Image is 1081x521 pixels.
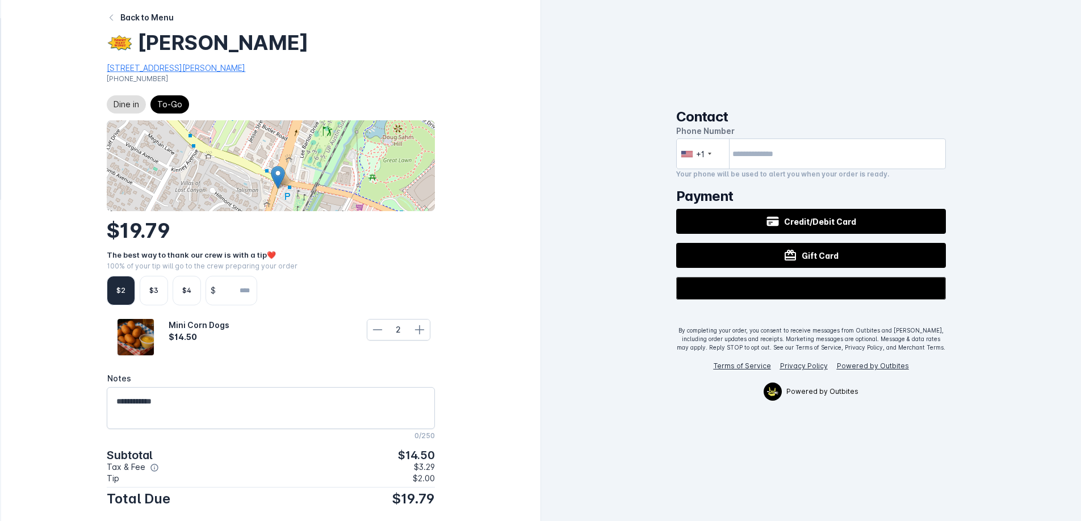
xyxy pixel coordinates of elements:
[107,218,170,243] span: $19.79
[696,148,705,160] div: +1
[107,33,133,52] img: 6b6a44d2-4482-45a7-8fc8-6825955a5b1d.png
[137,32,308,53] div: [PERSON_NAME]
[182,285,191,296] div: $4
[107,463,145,472] span: Tax & Fee
[837,362,909,370] a: Powered by Outbites
[267,250,276,259] span: ❤️
[757,380,865,403] a: OutbitesPowered by Outbites
[414,463,435,472] span: $3.29
[107,62,434,74] div: [STREET_ADDRESS][PERSON_NAME]
[107,250,434,261] div: The best way to thank our crew is with a tip
[107,373,131,383] span: Notes
[414,429,435,440] mat-hint: 0/250
[413,474,435,482] span: $2.00
[107,492,170,506] span: Total Due
[802,250,839,262] span: Gift Card
[676,188,946,204] h2: Payment
[206,284,220,296] span: $
[107,74,434,84] div: [PHONE_NUMBER]
[676,326,946,352] div: By completing your order, you consent to receive messages from Outbites and [PERSON_NAME], includ...
[157,98,182,111] span: To-Go
[676,209,946,234] button: Credit/Debit Card
[149,285,158,296] div: $3
[107,261,434,271] div: 100% of your tip will go to the crew preparing your order
[271,166,285,189] img: Marker
[767,387,779,396] img: Outbites
[107,93,189,116] mat-chip-listbox: Fulfillment
[388,323,409,335] div: 2
[107,474,119,482] span: Tip
[784,216,856,228] span: Credit/Debit Card
[714,362,771,370] a: Terms of Service
[676,169,946,179] div: Your phone will be used to alert you when your order is ready.
[392,492,435,506] span: $19.79
[118,319,154,355] img: Catalog Item
[116,285,125,296] div: $2
[780,362,828,370] a: Privacy Policy
[786,386,858,397] span: Powered by Outbites
[676,243,946,268] button: Gift Card
[398,449,435,461] span: $14.50
[676,277,946,300] button: Buy with GPay
[107,449,152,461] span: Subtotal
[676,109,946,125] h2: Contact
[169,319,232,331] div: Mini Corn Dogs
[114,98,139,111] span: Dine in
[169,331,232,343] div: $14.50
[120,11,174,23] div: Back to Menu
